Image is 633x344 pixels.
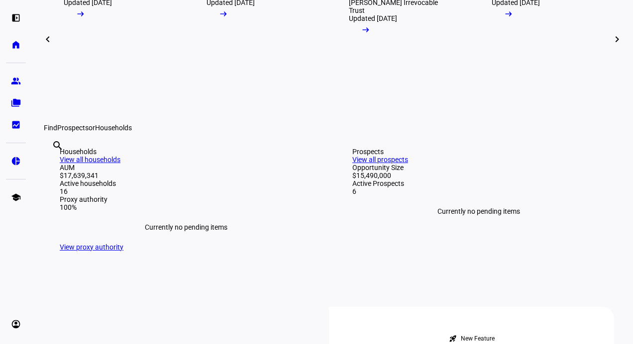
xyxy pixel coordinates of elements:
[60,148,313,156] div: Households
[504,9,514,19] mat-icon: arrow_right_alt
[60,195,313,203] div: Proxy authority
[95,124,132,132] span: Households
[60,211,313,243] div: Currently no pending items
[352,187,605,195] div: 6
[11,156,21,166] eth-mat-symbol: pie_chart
[352,179,605,187] div: Active Prospects
[60,164,313,172] div: AUM
[461,335,495,343] div: New Feature
[352,156,408,164] a: View all prospects
[611,33,623,45] mat-icon: chevron_right
[6,115,26,135] a: bid_landscape
[6,151,26,171] a: pie_chart
[52,140,64,152] mat-icon: search
[60,203,313,211] div: 100%
[42,33,54,45] mat-icon: chevron_left
[6,35,26,55] a: home
[352,148,605,156] div: Prospects
[44,124,621,132] div: Find or
[11,319,21,329] eth-mat-symbol: account_circle
[449,335,457,343] mat-icon: rocket_launch
[11,120,21,130] eth-mat-symbol: bid_landscape
[6,93,26,113] a: folder_copy
[11,13,21,23] eth-mat-symbol: left_panel_open
[60,179,313,187] div: Active households
[60,243,123,251] a: View proxy authority
[352,164,605,172] div: Opportunity Size
[57,124,89,132] span: Prospects
[11,40,21,50] eth-mat-symbol: home
[361,25,371,35] mat-icon: arrow_right_alt
[60,187,313,195] div: 16
[6,71,26,91] a: group
[11,76,21,86] eth-mat-symbol: group
[11,98,21,108] eth-mat-symbol: folder_copy
[11,192,21,202] eth-mat-symbol: school
[76,9,86,19] mat-icon: arrow_right_alt
[352,195,605,227] div: Currently no pending items
[52,153,54,165] input: Enter name of prospect or household
[218,9,228,19] mat-icon: arrow_right_alt
[60,172,313,179] div: $17,639,341
[349,14,397,22] div: Updated [DATE]
[352,172,605,179] div: $15,490,000
[60,156,120,164] a: View all households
